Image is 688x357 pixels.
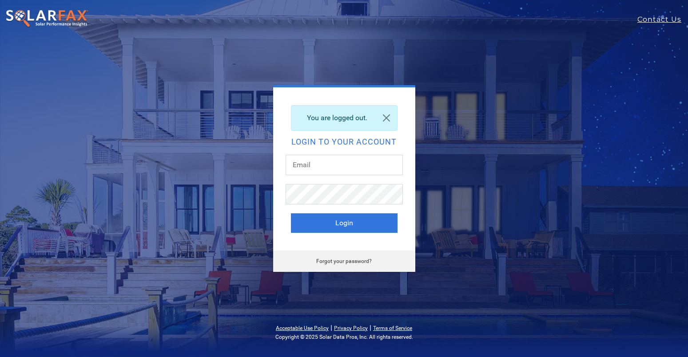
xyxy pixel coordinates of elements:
[286,155,403,175] input: Email
[291,105,398,131] div: You are logged out.
[276,325,329,331] a: Acceptable Use Policy
[370,323,371,332] span: |
[373,325,412,331] a: Terms of Service
[330,323,332,332] span: |
[291,213,398,233] button: Login
[316,258,372,264] a: Forgot your password?
[334,325,368,331] a: Privacy Policy
[291,138,398,146] h2: Login to your account
[376,106,397,130] a: Close
[637,14,688,25] a: Contact Us
[5,9,89,28] img: SolarFax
